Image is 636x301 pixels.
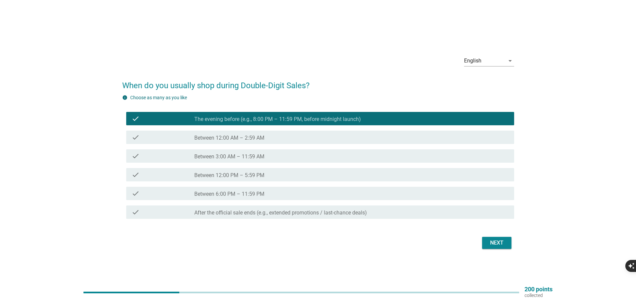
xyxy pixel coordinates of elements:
div: Next [487,239,506,247]
i: check [132,133,140,141]
p: 200 points [524,286,553,292]
p: collected [524,292,553,298]
label: Between 3:00 AM – 11:59 AM [194,153,264,160]
i: info [122,95,128,100]
label: Between 12:00 AM – 2:59 AM [194,135,264,141]
i: check [132,208,140,216]
i: check [132,171,140,179]
button: Next [482,237,511,249]
label: Between 12:00 PM – 5:59 PM [194,172,264,179]
div: English [464,58,481,64]
label: Between 6:00 PM – 11:59 PM [194,191,264,197]
i: check [132,189,140,197]
i: check [132,115,140,123]
label: After the official sale ends (e.g., extended promotions / last-chance deals) [194,209,367,216]
i: check [132,152,140,160]
i: arrow_drop_down [506,57,514,65]
h2: When do you usually shop during Double-Digit Sales? [122,73,514,92]
label: Choose as many as you like [130,95,187,100]
label: The evening before (e.g., 8:00 PM – 11:59 PM, before midnight launch) [194,116,361,123]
